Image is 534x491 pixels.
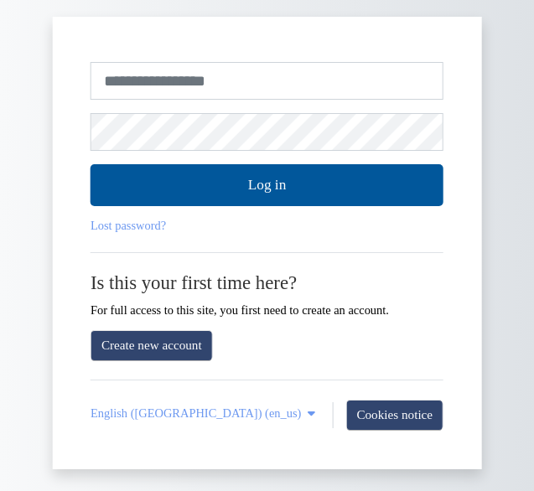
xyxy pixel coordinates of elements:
[91,406,319,421] a: English (United States) ‎(en_us)‎
[345,400,443,431] button: Cookies notice
[91,164,443,206] button: Log in
[91,271,443,294] h2: Is this your first time here?
[91,219,166,232] a: Lost password?
[91,330,213,361] a: Create new account
[91,271,443,317] div: For full access to this site, you first need to create an account.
